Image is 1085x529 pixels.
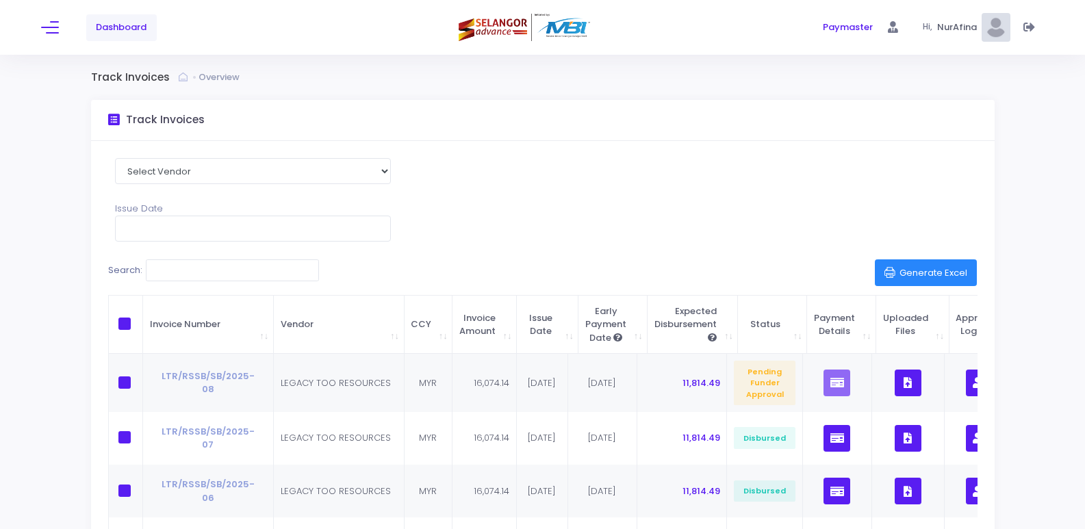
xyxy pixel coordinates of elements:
[682,376,720,389] span: 11,814.49
[452,296,517,354] th: Invoice Amount: activate to sort column ascending
[966,478,993,504] button: Click View Approval Logs
[474,431,509,444] span: 16,074.14
[281,376,391,389] span: LEGACY TOO RESOURCES
[517,412,568,465] td: [DATE]
[738,296,807,354] th: Status: activate to sort column ascending
[807,296,876,354] th: Payment Details: activate to sort column ascending
[578,296,648,354] th: Early Payment Date : activate to sort column ascending
[126,114,205,127] h3: Track Invoices
[734,480,795,502] span: Disbursed
[895,478,921,504] button: Click to View, Upload, Download, and Delete Documents List
[150,418,266,458] button: LTR/RSSB/SB/2025-07
[108,259,320,281] label: Search:
[517,465,568,517] td: [DATE]
[405,354,453,411] td: MYR
[86,14,157,41] a: Dashboard
[923,21,937,34] span: Hi,
[682,485,720,498] span: 11,814.49
[966,425,993,452] button: Click View Approval Logs
[568,412,637,465] td: [DATE]
[199,70,243,84] a: Overview
[982,13,1010,42] img: Pic
[474,376,509,389] span: 16,074.14
[150,363,266,403] button: LTR/RSSB/SB/2025-08
[568,354,637,411] td: [DATE]
[150,472,266,511] button: LTR/RSSB/SB/2025-06
[876,296,949,354] th: Uploaded Files: activate to sort column ascending
[895,425,921,452] button: Click to View, Upload, Download, and Delete Documents List
[459,14,592,42] img: Logo
[405,465,453,517] td: MYR
[884,266,968,279] span: Generate Excel
[115,202,391,242] div: Issue Date
[734,427,795,449] span: Disbursed
[734,361,795,405] span: Pending Funder Approval
[875,259,978,285] button: Generate Excel
[281,431,391,444] span: LEGACY TOO RESOURCES
[96,21,146,34] span: Dashboard
[823,21,873,34] span: Paymaster
[517,354,568,411] td: [DATE]
[682,431,720,444] span: 11,814.49
[281,485,391,498] span: LEGACY TOO RESOURCES
[274,296,405,354] th: Vendor: activate to sort column ascending
[949,296,1019,354] th: Approval Logs : activate to sort column ascending
[824,425,850,452] button: Click View Payments List
[91,71,179,84] h3: Track Invoices
[474,485,509,498] span: 16,074.14
[146,259,319,281] input: Search:
[937,21,982,34] span: NurAfina
[143,296,274,354] th: Invoice Number: activate to sort column ascending
[517,296,578,354] th: Issue Date: activate to sort column ascending
[895,370,921,396] button: Click to View, Upload, Download, and Delete Documents List
[648,296,738,354] th: Expected Disbursement : activate to sort column ascending
[405,296,453,354] th: CCY: activate to sort column ascending
[405,412,453,465] td: MYR
[966,370,993,396] button: Click View Approval Logs
[568,465,637,517] td: [DATE]
[824,478,850,504] button: Click View Payments List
